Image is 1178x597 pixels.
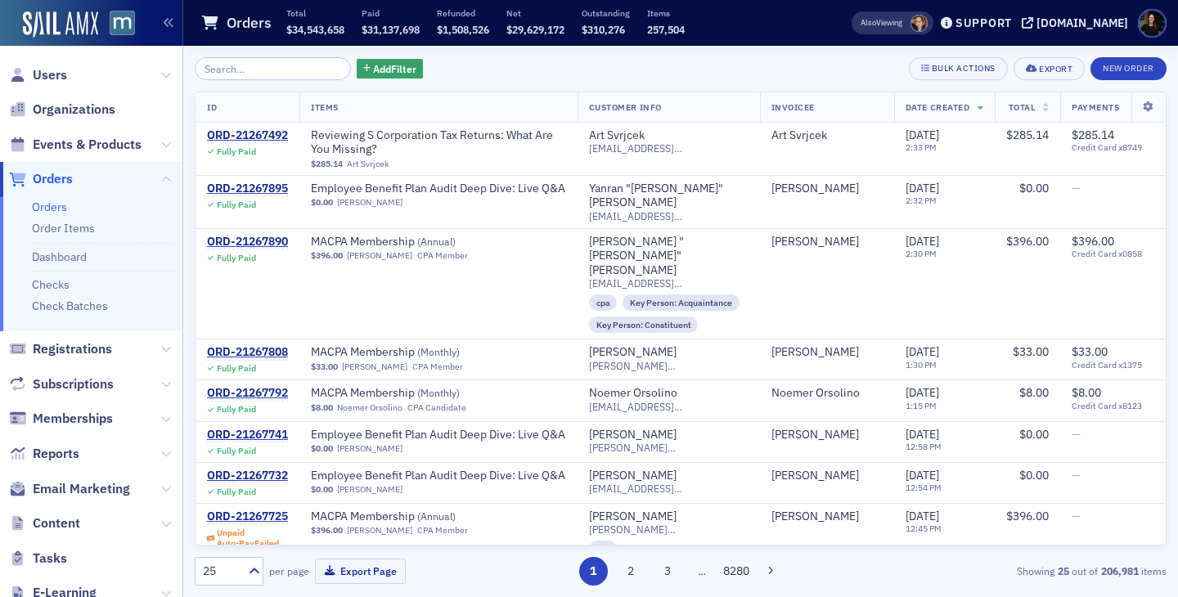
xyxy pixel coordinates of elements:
[906,400,937,411] time: 1:15 PM
[337,197,402,208] a: [PERSON_NAME]
[32,200,67,214] a: Orders
[771,386,860,401] a: Noemer Orsolino
[33,66,67,84] span: Users
[861,17,876,28] div: Also
[217,253,256,263] div: Fully Paid
[311,345,517,360] a: MACPA Membership (Monthly)
[311,361,338,372] span: $33.00
[207,509,288,524] a: ORD-21267725
[771,182,859,196] div: [PERSON_NAME]
[771,182,883,196] span: Amy Wang
[9,66,67,84] a: Users
[9,340,112,358] a: Registrations
[1054,563,1072,578] strong: 25
[9,514,80,532] a: Content
[207,428,288,442] a: ORD-21267741
[582,23,625,36] span: $310,276
[1072,101,1119,113] span: Payments
[32,277,70,292] a: Checks
[1013,344,1049,359] span: $33.00
[33,514,80,532] span: Content
[311,428,565,442] span: Employee Benefit Plan Audit Deep Dive: Live Q&A
[1090,60,1167,74] a: New Order
[311,443,333,454] span: $0.00
[227,13,272,33] h1: Orders
[357,59,424,79] button: AddFilter
[1138,9,1167,38] span: Profile
[589,509,677,524] a: [PERSON_NAME]
[616,557,645,586] button: 2
[217,446,256,456] div: Fully Paid
[207,345,288,360] a: ORD-21267808
[906,427,939,442] span: [DATE]
[311,345,517,360] span: MACPA Membership
[286,7,344,19] p: Total
[286,23,344,36] span: $34,543,658
[1072,509,1081,523] span: —
[771,128,827,143] div: Art Svrjcek
[906,128,939,142] span: [DATE]
[1019,181,1049,195] span: $0.00
[506,23,564,36] span: $29,629,172
[437,7,489,19] p: Refunded
[589,294,618,311] div: cpa
[1072,344,1108,359] span: $33.00
[589,483,749,495] span: [EMAIL_ADDRESS][DOMAIN_NAME]
[23,11,98,38] img: SailAMX
[854,563,1167,578] div: Showing out of items
[1072,401,1154,411] span: Credit Card x8123
[771,128,883,143] span: Art Svrjcek
[9,170,73,188] a: Orders
[906,523,942,534] time: 12:45 PM
[311,484,333,495] span: $0.00
[207,101,217,113] span: ID
[906,359,937,370] time: 1:30 PM
[217,146,256,157] div: Fully Paid
[647,7,685,19] p: Items
[417,250,468,261] div: CPA Member
[33,410,113,428] span: Memberships
[207,469,288,483] a: ORD-21267732
[207,235,288,249] a: ORD-21267890
[217,527,279,549] div: Unpaid
[1072,128,1114,142] span: $285.14
[217,538,279,549] div: Auto-Pay Failed
[9,375,114,393] a: Subscriptions
[771,428,859,442] a: [PERSON_NAME]
[909,57,1008,80] button: Bulk Actions
[337,443,402,454] a: [PERSON_NAME]
[207,182,288,196] a: ORD-21267895
[311,128,566,157] a: Reviewing S Corporation Tax Returns: What Are You Missing?
[207,386,288,401] a: ORD-21267792
[589,386,677,401] a: Noemer Orsolino
[771,469,859,483] a: [PERSON_NAME]
[771,235,859,249] div: [PERSON_NAME]
[311,159,343,169] span: $285.14
[771,428,883,442] span: Brian Dow
[589,277,749,290] span: [EMAIL_ADDRESS][DOMAIN_NAME]
[1006,128,1049,142] span: $285.14
[33,340,112,358] span: Registrations
[1098,563,1141,578] strong: 206,981
[311,386,517,401] a: MACPA Membership (Monthly)
[582,7,630,19] p: Outstanding
[33,101,115,119] span: Organizations
[589,235,749,278] a: [PERSON_NAME] "[PERSON_NAME]" [PERSON_NAME]
[589,128,645,143] a: Art Svrjcek
[437,23,489,36] span: $1,508,526
[311,525,343,536] span: $396.00
[203,563,239,580] div: 25
[311,182,565,196] a: Employee Benefit Plan Audit Deep Dive: Live Q&A
[771,345,883,360] span: Donald Smith
[311,509,517,524] span: MACPA Membership
[32,249,87,264] a: Dashboard
[311,386,517,401] span: MACPA Membership
[412,361,463,372] div: CPA Member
